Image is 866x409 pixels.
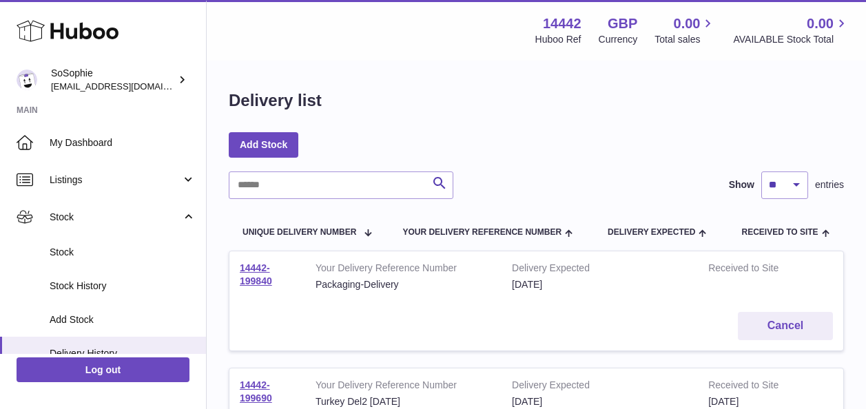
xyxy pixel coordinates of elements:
strong: Delivery Expected [512,379,688,395]
span: entries [815,178,844,191]
span: Total sales [654,33,716,46]
strong: Received to Site [708,379,798,395]
strong: Your Delivery Reference Number [316,262,491,278]
a: Log out [17,357,189,382]
span: 0.00 [807,14,834,33]
span: Received to Site [741,228,818,237]
span: Delivery History [50,347,196,360]
div: SoSophie [51,67,175,93]
strong: Received to Site [708,262,798,278]
div: Currency [599,33,638,46]
a: 0.00 AVAILABLE Stock Total [733,14,849,46]
strong: Delivery Expected [512,262,688,278]
span: 0.00 [674,14,701,33]
h1: Delivery list [229,90,322,112]
strong: GBP [608,14,637,33]
img: internalAdmin-14442@internal.huboo.com [17,70,37,90]
span: Stock [50,211,181,224]
a: 14442-199690 [240,379,272,403]
span: Your Delivery Reference Number [402,228,561,237]
span: Delivery Expected [608,228,695,237]
span: AVAILABLE Stock Total [733,33,849,46]
span: [DATE] [708,396,739,407]
button: Cancel [738,312,833,340]
span: Listings [50,174,181,187]
span: [EMAIL_ADDRESS][DOMAIN_NAME] [51,81,203,92]
span: Add Stock [50,313,196,326]
div: [DATE] [512,395,688,408]
span: Stock [50,246,196,259]
span: Unique Delivery Number [243,228,356,237]
a: Add Stock [229,132,298,157]
a: 14442-199840 [240,262,272,286]
span: Stock History [50,280,196,293]
div: Turkey Del2 [DATE] [316,395,491,408]
strong: Your Delivery Reference Number [316,379,491,395]
div: Packaging-Delivery [316,278,491,291]
strong: 14442 [543,14,581,33]
div: Huboo Ref [535,33,581,46]
a: 0.00 Total sales [654,14,716,46]
label: Show [729,178,754,191]
div: [DATE] [512,278,688,291]
span: My Dashboard [50,136,196,149]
